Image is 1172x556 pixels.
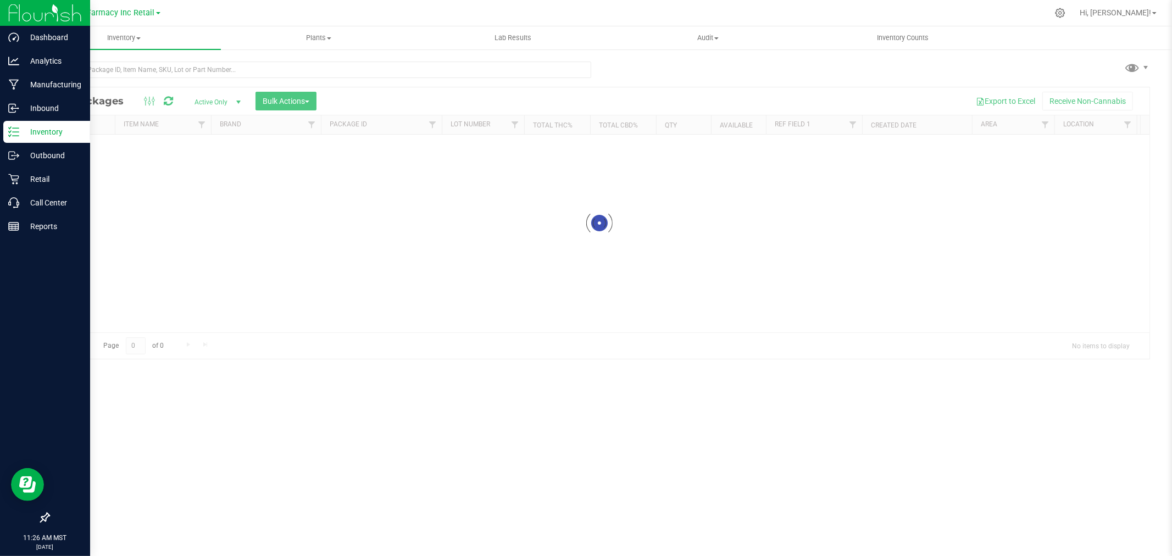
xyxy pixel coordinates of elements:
p: [DATE] [5,543,85,551]
inline-svg: Call Center [8,197,19,208]
inline-svg: Reports [8,221,19,232]
span: Inventory [26,33,221,43]
a: Inventory [26,26,221,49]
p: Retail [19,173,85,186]
a: Plants [221,26,415,49]
p: Inbound [19,102,85,115]
p: Analytics [19,54,85,68]
span: Hi, [PERSON_NAME]! [1080,8,1151,17]
iframe: Resource center [11,468,44,501]
p: Dashboard [19,31,85,44]
div: Manage settings [1053,8,1067,18]
span: Lab Results [480,33,547,43]
inline-svg: Outbound [8,150,19,161]
p: Reports [19,220,85,233]
p: Manufacturing [19,78,85,91]
inline-svg: Dashboard [8,32,19,43]
inline-svg: Inbound [8,103,19,114]
input: Search Package ID, Item Name, SKU, Lot or Part Number... [48,62,591,78]
inline-svg: Manufacturing [8,79,19,90]
a: Audit [610,26,805,49]
span: Plants [221,33,415,43]
span: Audit [611,33,804,43]
p: Outbound [19,149,85,162]
span: Globe Farmacy Inc Retail [64,8,155,18]
p: Inventory [19,125,85,138]
inline-svg: Inventory [8,126,19,137]
p: Call Center [19,196,85,209]
p: 11:26 AM MST [5,533,85,543]
span: Inventory Counts [862,33,943,43]
inline-svg: Analytics [8,55,19,66]
inline-svg: Retail [8,174,19,185]
a: Inventory Counts [806,26,1000,49]
a: Lab Results [416,26,610,49]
